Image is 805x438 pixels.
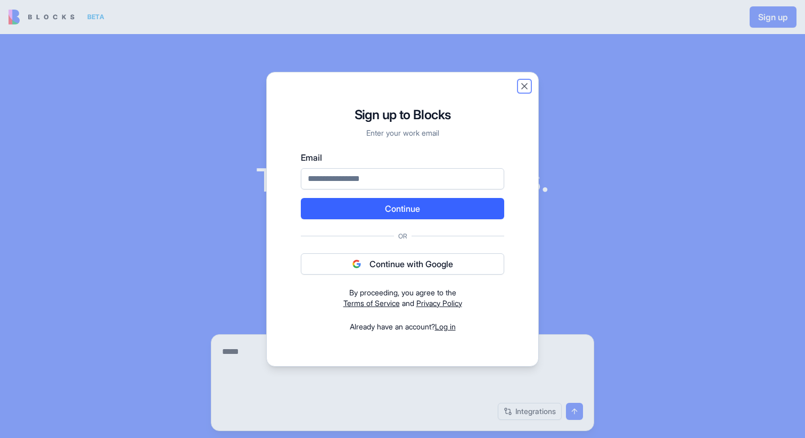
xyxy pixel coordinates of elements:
h1: Sign up to Blocks [301,106,504,123]
div: Already have an account? [301,321,504,332]
a: Privacy Policy [416,299,462,308]
p: Enter your work email [301,128,504,138]
div: By proceeding, you agree to the [301,287,504,298]
img: google logo [352,260,361,268]
div: and [301,287,504,309]
a: Terms of Service [343,299,400,308]
a: Log in [435,322,456,331]
span: Or [394,232,412,241]
label: Email [301,151,504,164]
button: Close [519,81,530,92]
button: Continue with Google [301,253,504,275]
button: Continue [301,198,504,219]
